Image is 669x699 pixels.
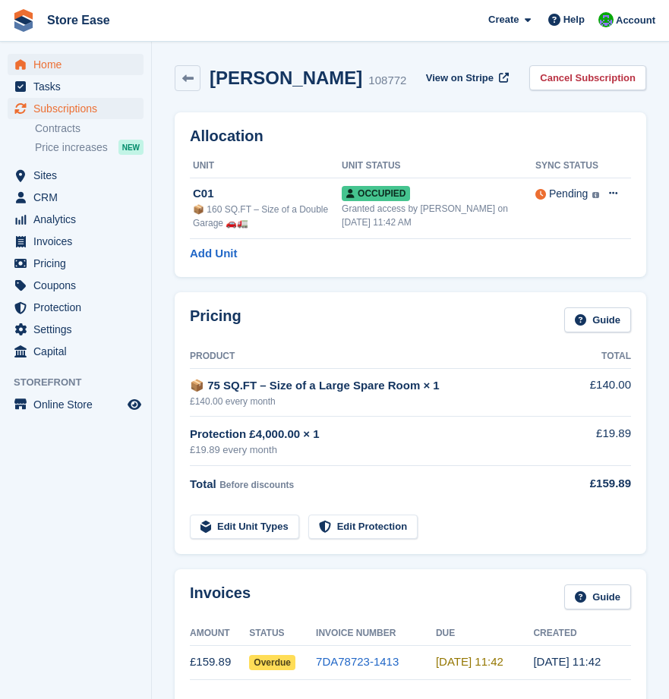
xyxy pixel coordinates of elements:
[316,622,436,646] th: Invoice Number
[219,480,294,490] span: Before discounts
[342,186,410,201] span: Occupied
[190,245,237,263] a: Add Unit
[118,140,144,155] div: NEW
[316,655,399,668] a: 7DA78723-1413
[564,584,631,609] a: Guide
[190,622,249,646] th: Amount
[210,68,362,88] h2: [PERSON_NAME]
[190,515,299,540] a: Edit Unit Types
[190,584,251,609] h2: Invoices
[8,98,144,119] a: menu
[8,165,144,186] a: menu
[8,319,144,340] a: menu
[569,475,631,493] div: £159.89
[8,209,144,230] a: menu
[436,655,503,668] time: 2025-09-19 10:42:09 UTC
[8,394,144,415] a: menu
[8,275,144,296] a: menu
[598,12,614,27] img: Neal Smitheringale
[35,139,144,156] a: Price increases NEW
[535,154,599,178] th: Sync Status
[8,76,144,97] a: menu
[533,655,601,668] time: 2025-09-18 10:42:09 UTC
[529,65,646,90] a: Cancel Subscription
[33,319,125,340] span: Settings
[33,54,125,75] span: Home
[563,12,585,27] span: Help
[342,154,535,178] th: Unit Status
[308,515,418,540] a: Edit Protection
[592,192,599,199] img: icon-info-grey-7440780725fd019a000dd9b08b2336e03edf1995a4989e88bcd33f0948082b44.svg
[14,375,151,390] span: Storefront
[193,185,342,203] div: C01
[33,98,125,119] span: Subscriptions
[125,395,144,414] a: Preview store
[190,645,249,679] td: £159.89
[33,275,125,296] span: Coupons
[249,655,295,670] span: Overdue
[190,477,216,490] span: Total
[564,307,631,332] a: Guide
[33,209,125,230] span: Analytics
[8,187,144,208] a: menu
[368,72,406,90] div: 108772
[33,341,125,362] span: Capital
[35,121,144,136] a: Contracts
[8,341,144,362] a: menu
[190,377,569,395] div: 📦 75 SQ.FT – Size of a Large Spare Room × 1
[193,203,342,230] div: 📦 160 SQ.FT – Size of a Double Garage 🚗🚛
[190,426,569,443] div: Protection £4,000.00 × 1
[420,65,512,90] a: View on Stripe
[33,253,125,274] span: Pricing
[190,345,569,369] th: Product
[33,165,125,186] span: Sites
[8,253,144,274] a: menu
[426,71,494,86] span: View on Stripe
[569,368,631,416] td: £140.00
[616,13,655,28] span: Account
[533,622,631,646] th: Created
[436,622,534,646] th: Due
[8,54,144,75] a: menu
[41,8,116,33] a: Store Ease
[342,202,535,229] div: Granted access by [PERSON_NAME] on [DATE] 11:42 AM
[549,186,588,202] div: Pending
[488,12,519,27] span: Create
[33,187,125,208] span: CRM
[33,76,125,97] span: Tasks
[190,154,342,178] th: Unit
[190,307,241,332] h2: Pricing
[190,128,631,145] h2: Allocation
[33,231,125,252] span: Invoices
[8,231,144,252] a: menu
[249,622,316,646] th: Status
[569,345,631,369] th: Total
[569,417,631,466] td: £19.89
[8,297,144,318] a: menu
[190,395,569,408] div: £140.00 every month
[35,140,108,155] span: Price increases
[33,297,125,318] span: Protection
[33,394,125,415] span: Online Store
[12,9,35,32] img: stora-icon-8386f47178a22dfd0bd8f6a31ec36ba5ce8667c1dd55bd0f319d3a0aa187defe.svg
[190,442,569,458] div: £19.89 every month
